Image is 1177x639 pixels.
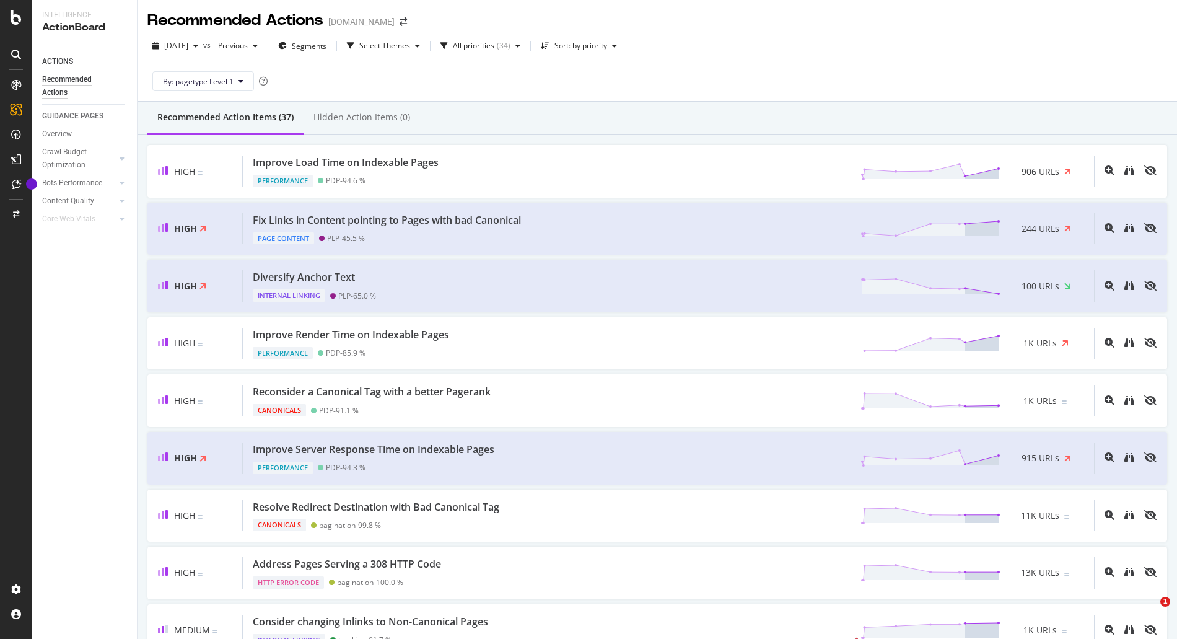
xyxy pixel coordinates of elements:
[42,177,102,190] div: Bots Performance
[338,291,376,301] div: PLP - 65.0 %
[42,146,116,172] a: Crawl Budget Optimization
[536,36,622,56] button: Sort: by priority
[359,42,410,50] div: Select Themes
[1021,509,1059,522] span: 11K URLs
[319,521,381,530] div: pagination - 99.8 %
[157,111,294,123] div: Recommended Action Items (37)
[326,463,365,472] div: PDP - 94.3 %
[1105,338,1114,348] div: magnifying-glass-plus
[1124,510,1134,520] div: binoculars
[174,509,195,521] span: High
[1144,510,1157,520] div: eye-slash
[1062,400,1067,404] img: Equal
[198,573,203,576] img: Equal
[253,213,521,227] div: Fix Links in Content pointing to Pages with bad Canonical
[1105,281,1114,291] div: magnifying-glass-plus
[253,500,499,514] div: Resolve Redirect Destination with Bad Canonical Tag
[1144,338,1157,348] div: eye-slash
[253,404,306,416] div: Canonicals
[1023,624,1057,637] span: 1K URLs
[147,10,323,31] div: Recommended Actions
[292,41,326,51] span: Segments
[164,40,188,51] span: 2025 Oct. 1st
[1124,452,1134,462] div: binoculars
[174,165,195,177] span: High
[1105,567,1114,577] div: magnifying-glass-plus
[1124,567,1134,577] div: binoculars
[198,171,203,175] img: Equal
[42,55,128,68] a: ACTIONS
[174,223,197,234] span: High
[337,578,403,587] div: pagination - 100.0 %
[253,576,324,589] div: HTTP Error Code
[1105,625,1114,635] div: magnifying-glass-plus
[1124,338,1134,349] a: binoculars
[213,40,248,51] span: Previous
[327,234,365,243] div: PLP - 45.5 %
[1124,453,1134,464] a: binoculars
[203,40,213,50] span: vs
[174,566,195,578] span: High
[147,36,203,56] button: [DATE]
[213,36,263,56] button: Previous
[253,156,439,170] div: Improve Load Time on Indexable Pages
[174,395,195,407] span: High
[1144,567,1157,577] div: eye-slash
[1124,396,1134,407] a: binoculars
[1124,395,1134,405] div: binoculars
[198,343,203,346] img: Equal
[1124,165,1134,175] div: binoculars
[198,400,203,404] img: Equal
[1105,223,1114,233] div: magnifying-glass-plus
[1144,281,1157,291] div: eye-slash
[1124,166,1134,177] a: binoculars
[342,36,425,56] button: Select Themes
[253,615,488,629] div: Consider changing Inlinks to Non-Canonical Pages
[42,128,128,141] a: Overview
[453,42,494,50] div: All priorities
[1135,597,1165,627] iframe: Intercom live chat
[253,385,491,399] div: Reconsider a Canonical Tag with a better Pagerank
[253,519,306,531] div: Canonicals
[1144,452,1157,462] div: eye-slash
[1022,223,1059,235] span: 244 URLs
[1062,630,1067,633] img: Equal
[26,178,37,190] div: Tooltip anchor
[174,337,195,349] span: High
[42,128,72,141] div: Overview
[1144,223,1157,233] div: eye-slash
[1124,224,1134,234] a: binoculars
[1124,281,1134,292] a: binoculars
[42,110,128,123] a: GUIDANCE PAGES
[1144,625,1157,635] div: eye-slash
[174,452,197,464] span: High
[1160,597,1170,607] span: 1
[253,328,449,342] div: Improve Render Time on Indexable Pages
[253,232,314,245] div: Page Content
[1064,515,1069,519] img: Equal
[253,289,325,302] div: Internal Linking
[152,71,254,91] button: By: pagetype Level 1
[42,10,127,20] div: Intelligence
[273,36,331,56] button: Segments
[163,76,234,87] span: By: pagetype Level 1
[253,557,441,571] div: Address Pages Serving a 308 HTTP Code
[1105,165,1114,175] div: magnifying-glass-plus
[1021,566,1059,579] span: 13K URLs
[1105,395,1114,405] div: magnifying-glass-plus
[253,270,355,284] div: Diversify Anchor Text
[1022,165,1059,178] span: 906 URLs
[42,110,103,123] div: GUIDANCE PAGES
[174,624,210,636] span: Medium
[1124,625,1134,636] a: binoculars
[253,462,313,474] div: Performance
[1144,165,1157,175] div: eye-slash
[319,406,359,415] div: PDP - 91.1 %
[435,36,525,56] button: All priorities(34)
[42,20,127,35] div: ActionBoard
[42,195,116,208] a: Content Quality
[1022,452,1059,464] span: 915 URLs
[400,17,407,26] div: arrow-right-arrow-left
[1124,511,1134,521] a: binoculars
[1023,337,1057,350] span: 1K URLs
